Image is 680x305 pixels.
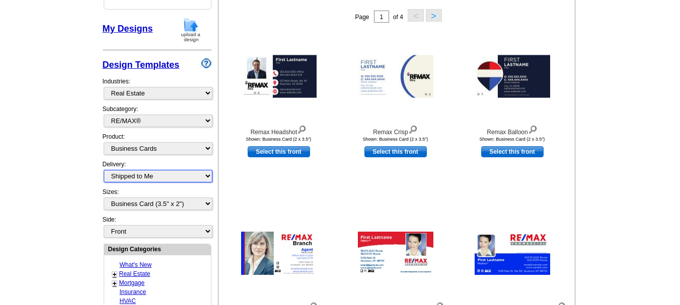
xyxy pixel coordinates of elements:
[103,187,211,215] div: Sizes:
[103,72,211,105] div: Industries:
[120,288,146,295] a: Insurance
[120,261,152,268] a: What's New
[119,279,145,286] a: Mortgage
[364,146,427,157] a: use this design
[475,55,550,98] img: Remax Balloon
[201,58,211,68] img: design-wizard-help-icon.png
[479,71,680,305] iframe: LiveChat chat widget
[340,123,451,137] div: Remax Crisp
[103,215,211,239] div: Side:
[297,123,307,134] img: view design details
[355,14,369,21] span: Page
[113,279,117,287] a: +
[393,14,403,21] span: of 4
[340,137,451,142] div: Shown: Business Card (2 x 3.5")
[103,160,211,187] div: Delivery:
[223,123,334,137] div: Remax Headshot
[457,137,568,142] div: Shown: Business Card (2 x 3.5")
[103,24,153,34] a: My Designs
[241,55,317,98] img: Remax Headshot
[457,123,568,137] div: Remax Balloon
[104,244,211,254] div: Design Categories
[119,270,150,277] a: Real Estate
[103,105,211,132] div: Subcategory:
[103,60,180,70] a: Design Templates
[358,55,433,98] img: Remax Crisp
[120,297,136,304] a: HVAC
[408,9,424,22] button: <
[223,137,334,142] div: Shown: Business Card (2 x 3.5")
[358,232,433,275] img: RE/MAX Commercial Red Curve
[103,132,211,160] div: Product:
[408,123,418,134] img: view design details
[475,232,550,275] img: RE/MAX Commercial Blue Two Tone
[178,17,204,43] img: upload-design
[241,232,317,275] img: RE/MAX Headshot Focus
[113,270,117,278] a: +
[248,146,310,157] a: use this design
[426,9,442,22] button: >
